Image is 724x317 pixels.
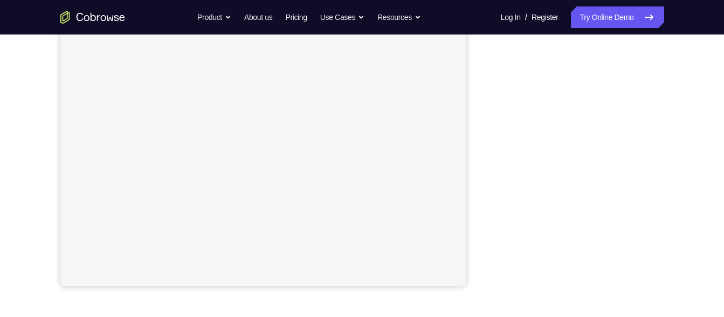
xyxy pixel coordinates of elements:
[377,6,421,28] button: Resources
[532,6,558,28] a: Register
[244,6,272,28] a: About us
[320,6,364,28] button: Use Cases
[60,11,125,24] a: Go to the home page
[197,6,231,28] button: Product
[571,6,664,28] a: Try Online Demo
[501,6,521,28] a: Log In
[285,6,307,28] a: Pricing
[525,11,527,24] span: /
